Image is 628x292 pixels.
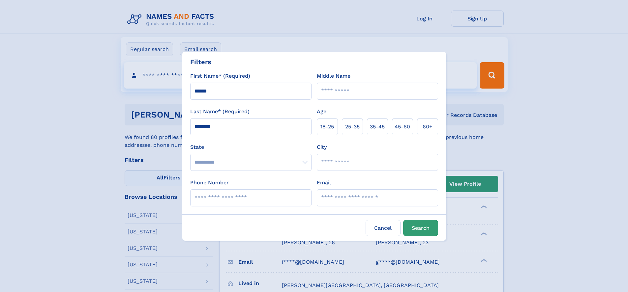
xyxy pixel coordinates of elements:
[403,220,438,236] button: Search
[317,108,326,116] label: Age
[317,143,327,151] label: City
[190,72,250,80] label: First Name* (Required)
[366,220,401,236] label: Cancel
[370,123,385,131] span: 35‑45
[190,143,312,151] label: State
[190,179,229,187] label: Phone Number
[395,123,410,131] span: 45‑60
[423,123,433,131] span: 60+
[345,123,360,131] span: 25‑35
[190,108,250,116] label: Last Name* (Required)
[190,57,211,67] div: Filters
[317,72,350,80] label: Middle Name
[317,179,331,187] label: Email
[320,123,334,131] span: 18‑25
